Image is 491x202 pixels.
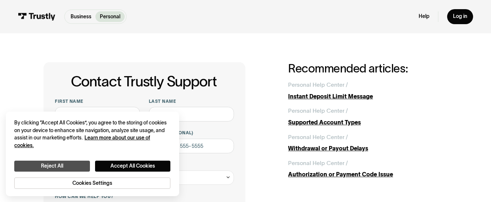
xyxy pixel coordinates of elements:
span: (Optional) [165,130,193,135]
a: Personal Help Center /Withdrawal or Payout Delays [288,133,447,153]
div: Cookie banner [6,112,179,196]
div: Log in [453,13,467,20]
div: Supported Account Types [288,118,447,127]
div: Authorization or Payment Code Issue [288,170,447,179]
label: First name [55,98,140,104]
div: Personal Help Center / [288,159,348,168]
div: Withdrawal or Payout Delays [288,144,447,153]
p: Personal [100,13,120,20]
label: How can we help you? [55,194,234,199]
a: Help [419,13,430,20]
input: Howard [149,107,234,121]
h2: Recommended articles: [288,62,447,75]
a: Personal Help Center /Instant Deposit Limit Message [288,81,447,101]
a: Personal [95,11,125,22]
button: Reject All [14,161,90,172]
img: Trustly Logo [18,13,56,21]
h1: Contact Trustly Support [53,74,234,89]
div: Privacy [14,119,170,189]
input: (555) 555-5555 [149,139,234,153]
p: Business [71,13,91,20]
a: Log in [447,9,473,25]
div: Personal Help Center / [288,81,348,89]
button: Accept All Cookies [95,161,170,172]
button: Cookies Settings [14,177,170,189]
a: Personal Help Center /Authorization or Payment Code Issue [288,159,447,179]
div: By clicking “Accept All Cookies”, you agree to the storing of cookies on your device to enhance s... [14,119,170,149]
a: Personal Help Center /Supported Account Types [288,106,447,127]
label: Last name [149,98,234,104]
div: Personal Help Center / [288,133,348,142]
div: Personal Help Center / [288,106,348,115]
div: Instant Deposit Limit Message [288,92,447,101]
label: Phone [149,130,234,136]
input: Alex [55,107,140,121]
a: Business [66,11,96,22]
